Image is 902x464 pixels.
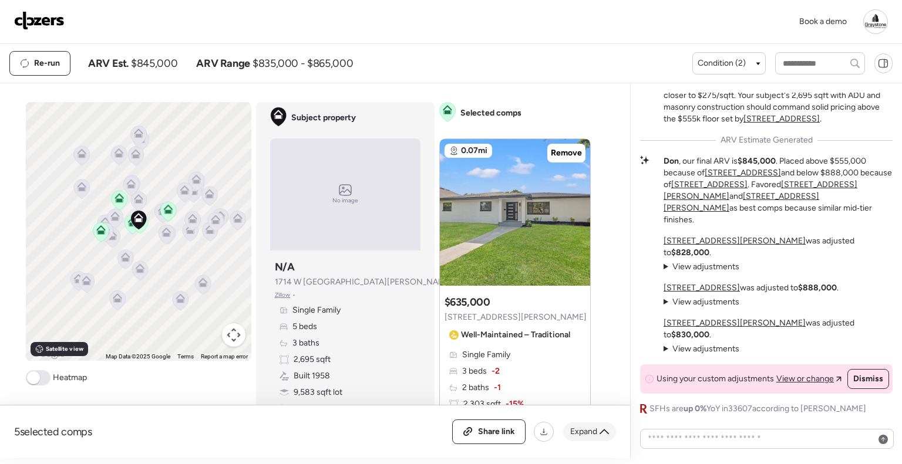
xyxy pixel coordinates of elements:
img: Google [29,346,68,361]
span: $835,000 - $865,000 [253,56,353,70]
span: View adjustments [672,344,739,354]
strong: $830,000 [671,330,709,340]
span: 0.07mi [461,145,487,157]
span: Condition (2) [698,57,746,69]
p: , our final ARV is . Placed above $555,000 because of and below $888,000 because of . Favored and... [664,155,893,226]
span: 5 selected comps [14,425,92,439]
span: ARV Estimate Generated [721,134,813,146]
span: Single Family [462,349,510,361]
summary: View adjustments [664,261,739,273]
strong: $828,000 [671,248,709,258]
span: Built 1958 [294,370,330,382]
span: Re-run [34,57,60,69]
a: Terms (opens in new tab) [177,353,194,360]
span: 2,695 sqft [294,354,331,365]
a: [STREET_ADDRESS] [743,114,820,124]
p: was adjusted to . [664,282,839,294]
span: View adjustments [672,262,739,272]
a: [STREET_ADDRESS] [671,179,748,189]
span: Dismiss [853,373,883,385]
span: Masonry [294,403,325,415]
strong: $888,000 [798,283,837,293]
span: -2 [492,365,500,377]
span: 2,303 sqft [463,398,501,410]
p: was adjusted to . [664,235,893,259]
span: • [292,290,295,300]
span: View adjustments [672,297,739,307]
span: SFHs are YoY in 33607 according to [PERSON_NAME] [649,403,866,415]
a: [STREET_ADDRESS] [705,168,781,178]
span: Remove [551,147,582,159]
span: Single Family [292,304,341,316]
a: Report a map error [201,353,248,360]
p: was adjusted to . [664,317,893,341]
span: $845,000 [131,56,177,70]
span: Well-Maintained – Traditional [461,329,570,341]
span: 2 baths [462,382,489,394]
span: up 0% [684,404,706,414]
span: ARV Est. [88,56,129,70]
img: Logo [14,11,65,30]
span: ARV Range [196,56,250,70]
span: Book a demo [799,16,847,26]
a: [STREET_ADDRESS][PERSON_NAME] [664,236,806,246]
span: 5 beds [292,321,317,333]
a: Open this area in Google Maps (opens a new window) [29,346,68,361]
span: 3 beds [462,365,487,377]
span: 3 baths [292,337,319,349]
span: Using your custom adjustments [657,373,774,385]
a: [STREET_ADDRESS] [664,283,740,293]
strong: $845,000 [738,156,776,166]
a: [STREET_ADDRESS][PERSON_NAME] [664,318,806,328]
span: View or change [776,373,834,385]
summary: View adjustments [664,343,739,355]
span: [STREET_ADDRESS][PERSON_NAME] [445,311,587,323]
span: 1714 W [GEOGRAPHIC_DATA][PERSON_NAME] [275,276,453,288]
a: View or change [776,373,842,385]
span: Share link [478,426,515,438]
span: -1 [494,382,501,394]
summary: View adjustments [664,296,739,308]
h3: N/A [275,260,295,274]
span: Satellite view [46,344,83,354]
button: Map camera controls [222,323,245,347]
span: -15% [506,398,524,410]
span: Heatmap [53,372,87,384]
span: Zillow [275,290,291,300]
span: Subject property [291,112,356,124]
span: No image [332,196,358,205]
h3: $635,000 [445,295,490,309]
span: Selected comps [460,107,521,119]
span: 9,583 sqft lot [294,387,342,398]
span: Expand [570,426,597,438]
strong: Don [664,156,679,166]
span: Map Data ©2025 Google [106,353,170,360]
